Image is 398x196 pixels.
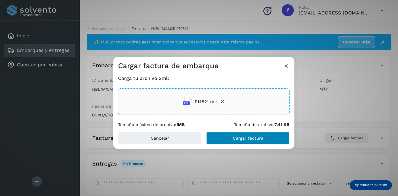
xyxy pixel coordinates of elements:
p: Tamaño máximo de archivo: [118,122,185,127]
p: Tamaño de archivo: [234,122,290,127]
div: Aprender Solvento [350,180,392,190]
span: Cargar factura [233,136,263,140]
span: Cancelar [151,136,169,140]
h4: Carga tu archivo xml: [118,75,290,81]
span: F14821.xml [195,99,217,105]
b: 7.41 KB [274,122,290,127]
h3: Cargar factura de embarque [118,62,219,70]
b: 1MB [176,122,185,127]
button: Cancelar [118,132,201,144]
p: Aprender Solvento [355,183,387,188]
button: Cargar factura [206,132,290,144]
